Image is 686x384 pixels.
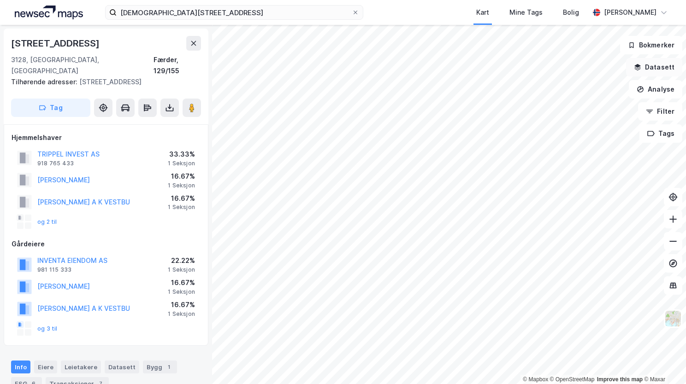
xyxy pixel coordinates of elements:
[117,6,352,19] input: Søk på adresse, matrikkel, gårdeiere, leietakere eller personer
[61,361,101,373] div: Leietakere
[597,376,643,383] a: Improve this map
[168,266,195,273] div: 1 Seksjon
[12,132,201,143] div: Hjemmelshaver
[168,171,195,182] div: 16.67%
[640,340,686,384] iframe: Chat Widget
[11,54,154,76] div: 3128, [GEOGRAPHIC_DATA], [GEOGRAPHIC_DATA]
[105,361,139,373] div: Datasett
[620,36,682,54] button: Bokmerker
[11,99,90,117] button: Tag
[168,204,195,211] div: 1 Seksjon
[638,102,682,121] button: Filter
[168,277,195,288] div: 16.67%
[168,149,195,160] div: 33.33%
[168,310,195,318] div: 1 Seksjon
[509,7,543,18] div: Mine Tags
[15,6,83,19] img: logo.a4113a55bc3d86da70a041830d287a7e.svg
[164,362,173,372] div: 1
[168,182,195,189] div: 1 Seksjon
[664,310,682,327] img: Z
[37,266,71,273] div: 981 115 333
[154,54,201,76] div: Færder, 129/155
[168,193,195,204] div: 16.67%
[523,376,548,383] a: Mapbox
[629,80,682,99] button: Analyse
[168,299,195,310] div: 16.67%
[639,124,682,143] button: Tags
[37,160,74,167] div: 918 765 433
[604,7,656,18] div: [PERSON_NAME]
[11,78,79,86] span: Tilhørende adresser:
[476,7,489,18] div: Kart
[563,7,579,18] div: Bolig
[626,58,682,76] button: Datasett
[168,160,195,167] div: 1 Seksjon
[168,288,195,296] div: 1 Seksjon
[11,36,101,51] div: [STREET_ADDRESS]
[550,376,595,383] a: OpenStreetMap
[168,255,195,266] div: 22.22%
[143,361,177,373] div: Bygg
[11,361,30,373] div: Info
[11,76,194,87] div: [STREET_ADDRESS]
[34,361,57,373] div: Eiere
[12,239,201,250] div: Gårdeiere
